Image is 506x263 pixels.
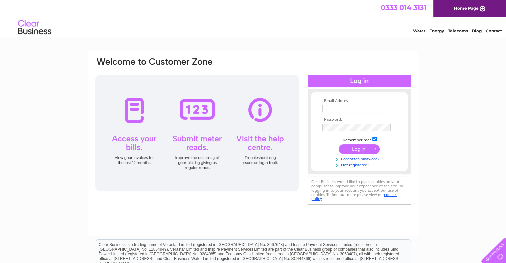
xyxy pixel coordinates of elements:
[321,117,398,122] th: Password:
[322,161,398,168] a: Not registered?
[322,155,398,162] a: Forgotten password?
[18,17,52,38] img: logo.png
[381,3,426,12] a: 0333 014 3131
[321,136,398,143] td: Remember me?
[311,192,397,201] a: cookies policy
[321,99,398,103] th: Email Address:
[96,4,411,32] div: Clear Business is a trading name of Verastar Limited (registered in [GEOGRAPHIC_DATA] No. 3667643...
[429,28,444,33] a: Energy
[486,28,502,33] a: Contact
[472,28,482,33] a: Blog
[448,28,468,33] a: Telecoms
[339,144,380,154] input: Submit
[308,176,411,205] div: Clear Business would like to place cookies on your computer to improve your experience of the sit...
[413,28,425,33] a: Water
